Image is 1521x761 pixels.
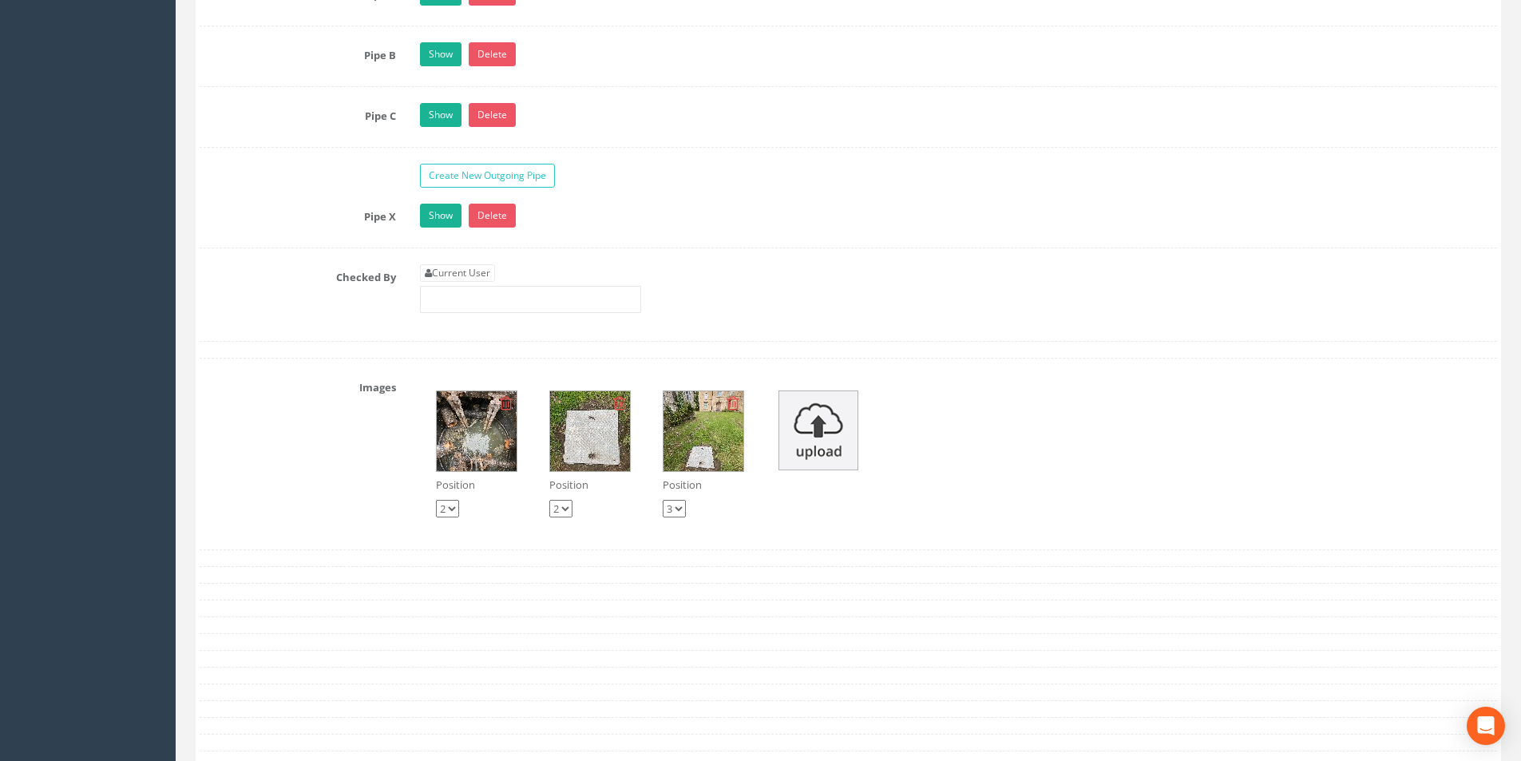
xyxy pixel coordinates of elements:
label: Images [188,375,408,395]
a: Show [420,204,461,228]
p: Position [663,478,744,493]
img: e0f0edaf-b054-8d83-cad8-0c2614c9b91a_71c8b5f7-f4d8-8315-222f-273495f6d355_thumb.jpg [550,391,630,471]
a: Show [420,103,461,127]
p: Position [436,478,517,493]
label: Pipe X [188,204,408,224]
a: Delete [469,42,516,66]
img: upload_icon.png [778,390,858,470]
label: Checked By [188,264,408,285]
a: Current User [420,264,495,282]
label: Pipe B [188,42,408,63]
img: e0f0edaf-b054-8d83-cad8-0c2614c9b91a_a270f04f-9e70-2c21-9002-006c00be0b28_thumb.jpg [663,391,743,471]
p: Position [549,478,631,493]
a: Show [420,42,461,66]
a: Delete [469,204,516,228]
label: Pipe C [188,103,408,124]
div: Open Intercom Messenger [1467,707,1505,745]
a: Create New Outgoing Pipe [420,164,555,188]
a: Delete [469,103,516,127]
img: e0f0edaf-b054-8d83-cad8-0c2614c9b91a_34a2acc4-b0b6-9c21-7c1e-fd9831e6fa9e_thumb.jpg [437,391,517,471]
